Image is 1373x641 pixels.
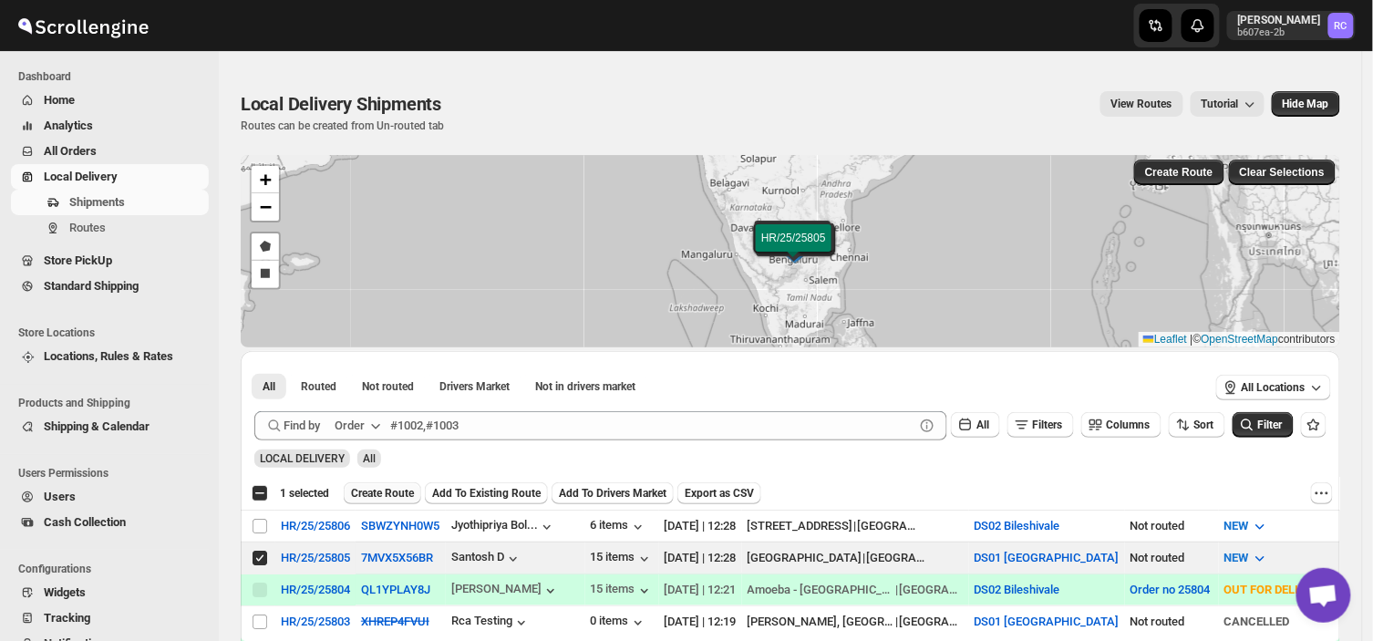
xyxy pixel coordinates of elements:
[362,379,414,394] span: Not routed
[361,519,439,532] button: SBWZYNH0W5
[18,396,210,410] span: Products and Shipping
[1238,27,1321,38] p: b607ea-2b
[439,379,510,394] span: Drivers Market
[780,241,808,261] img: Marker
[11,605,209,631] button: Tracking
[451,550,522,568] button: Santosh D
[1107,419,1151,431] span: Columns
[779,235,807,255] img: Marker
[748,581,895,599] div: Amoeba - [GEOGRAPHIC_DATA][STREET_ADDRESS][PERSON_NAME][PERSON_NAME]
[524,374,646,399] button: Un-claimable
[1283,97,1329,111] span: Hide Map
[867,549,931,567] div: [GEOGRAPHIC_DATA]
[1202,98,1239,110] span: Tutorial
[281,519,350,532] button: HR/25/25806
[11,88,209,113] button: Home
[552,482,674,504] button: Add To Drivers Market
[451,518,556,536] button: Jyothipriya Bol...
[1202,333,1279,346] a: OpenStreetMap
[44,253,112,267] span: Store PickUp
[781,243,809,264] img: Marker
[1100,91,1183,117] button: view route
[44,170,118,183] span: Local Delivery
[1240,165,1325,180] span: Clear Selections
[1130,549,1213,567] div: Not routed
[781,238,809,258] img: Marker
[44,419,150,433] span: Shipping & Calendar
[1130,517,1213,535] div: Not routed
[591,582,654,600] div: 15 items
[1130,613,1213,631] div: Not routed
[281,551,350,564] button: HR/25/25805
[11,139,209,164] button: All Orders
[591,614,647,632] button: 0 items
[361,583,430,596] button: QL1YPLAY8J
[783,241,810,261] img: Marker
[1227,11,1356,40] button: User menu
[1194,419,1214,431] span: Sort
[11,190,209,215] button: Shipments
[951,412,1000,438] button: All
[18,562,210,576] span: Configurations
[665,581,737,599] div: [DATE] | 12:21
[451,614,531,632] button: Rca Testing
[284,417,320,435] span: Find by
[783,238,810,258] img: Marker
[677,482,761,504] button: Export as CSV
[975,519,1060,532] button: DS02 Bileshivale
[44,349,173,363] span: Locations, Rules & Rates
[260,195,272,218] span: −
[1238,13,1321,27] p: [PERSON_NAME]
[1311,482,1333,504] button: More actions
[44,490,76,503] span: Users
[241,119,449,133] p: Routes can be created from Un-routed tab
[363,452,376,465] span: All
[351,374,425,399] button: Unrouted
[559,486,666,501] span: Add To Drivers Market
[975,551,1120,564] button: DS01 [GEOGRAPHIC_DATA]
[11,580,209,605] button: Widgets
[260,168,272,191] span: +
[281,615,350,628] button: HR/25/25803
[685,486,754,501] span: Export as CSV
[11,113,209,139] button: Analytics
[1130,583,1211,596] button: Order no 25804
[241,93,441,115] span: Local Delivery Shipments
[1224,551,1249,564] span: NEW
[361,615,429,628] s: XHREP4FVUI
[280,486,329,501] span: 1 selected
[1191,333,1193,346] span: |
[1139,332,1340,347] div: © contributors
[252,261,279,288] a: Draw a rectangle
[1224,519,1249,532] span: NEW
[665,549,737,567] div: [DATE] | 12:28
[451,582,560,600] button: [PERSON_NAME]
[1213,575,1359,605] button: OUT FOR DELIVERY
[69,221,106,234] span: Routes
[783,240,810,260] img: Marker
[390,411,914,440] input: #1002,#1003
[11,344,209,369] button: Locations, Rules & Rates
[591,550,654,568] div: 15 items
[1134,160,1224,185] button: Create Route
[301,379,336,394] span: Routed
[44,611,90,625] span: Tracking
[351,486,414,501] span: Create Route
[1242,380,1306,395] span: All Locations
[44,585,86,599] span: Widgets
[361,551,433,564] button: 7MVX5X56BR
[252,233,279,261] a: Draw a polygon
[18,326,210,340] span: Store Locations
[252,374,286,399] button: All
[665,613,737,631] div: [DATE] | 12:19
[324,411,396,440] button: Order
[748,549,862,567] div: [GEOGRAPHIC_DATA]
[780,240,808,260] img: Marker
[975,615,1120,628] button: DS01 [GEOGRAPHIC_DATA]
[1033,419,1063,431] span: Filters
[263,379,275,394] span: All
[591,518,647,536] button: 6 items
